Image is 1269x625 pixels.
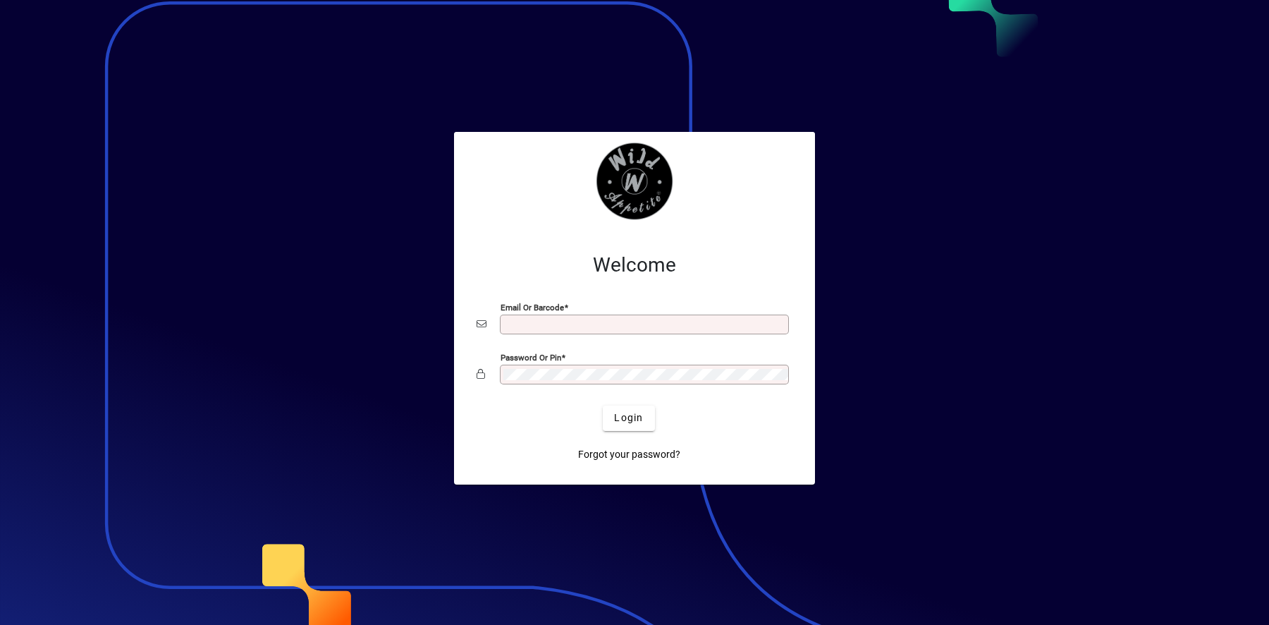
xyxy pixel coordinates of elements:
mat-label: Password or Pin [501,352,561,362]
a: Forgot your password? [572,442,686,468]
span: Login [614,411,643,425]
h2: Welcome [477,253,792,277]
span: Forgot your password? [578,447,680,462]
button: Login [603,406,654,431]
mat-label: Email or Barcode [501,302,564,312]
